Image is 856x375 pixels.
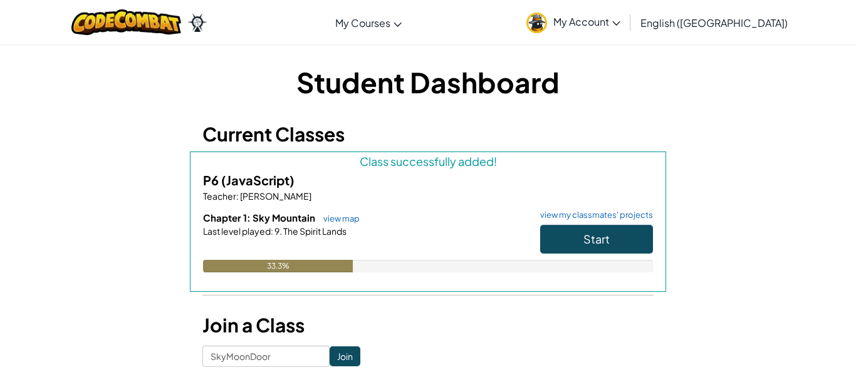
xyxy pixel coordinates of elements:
span: Teacher [203,190,236,202]
span: 9. [273,225,282,237]
input: Join [330,346,360,366]
span: (JavaScript) [221,172,295,188]
div: 33.3% [203,260,353,272]
a: view map [317,213,360,223]
span: : [236,190,239,202]
a: My Courses [329,6,408,39]
span: Last level played [203,225,271,237]
span: Chapter 1: Sky Mountain [203,212,317,223]
span: English ([GEOGRAPHIC_DATA]) [640,16,788,29]
span: [PERSON_NAME] [239,190,311,202]
span: My Account [553,15,620,28]
h1: Student Dashboard [202,63,654,101]
div: Class successfully added! [203,152,653,170]
span: P6 [203,172,221,188]
span: : [271,225,273,237]
button: Start [540,225,653,254]
h3: Join a Class [202,311,654,339]
img: avatar [526,13,547,33]
a: My Account [520,3,627,42]
img: Ozaria [187,13,207,32]
a: view my classmates' projects [534,211,653,219]
span: Start [583,232,610,246]
a: English ([GEOGRAPHIC_DATA]) [634,6,794,39]
img: CodeCombat logo [71,9,181,35]
span: The Spirit Lands [282,225,347,237]
input: <Enter Class Code> [202,346,330,367]
span: My Courses [335,16,390,29]
h3: Current Classes [202,120,654,148]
